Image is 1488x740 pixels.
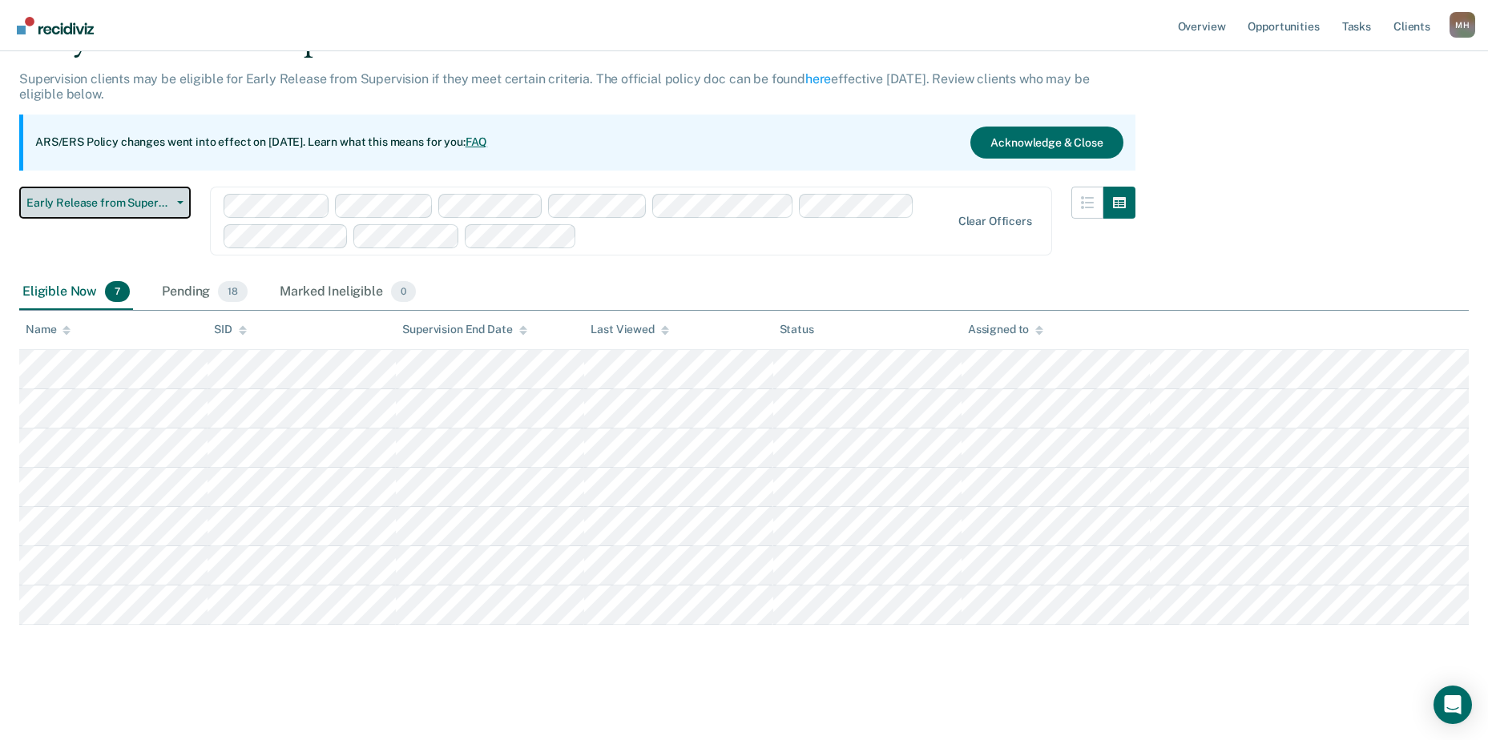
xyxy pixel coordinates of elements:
span: Early Release from Supervision [26,196,171,210]
button: Profile dropdown button [1450,12,1475,38]
div: Clear officers [958,215,1032,228]
div: Name [26,323,71,336]
div: Eligible Now7 [19,275,133,310]
button: Acknowledge & Close [970,127,1123,159]
div: Pending18 [159,275,251,310]
div: Status [780,323,814,336]
div: M H [1450,12,1475,38]
div: Open Intercom Messenger [1434,686,1472,724]
a: here [805,71,831,86]
div: Last Viewed [591,323,668,336]
div: Supervision End Date [402,323,526,336]
img: Recidiviz [17,17,94,34]
span: 7 [105,281,130,302]
p: ARS/ERS Policy changes went into effect on [DATE]. Learn what this means for you: [35,135,487,151]
a: FAQ [466,135,488,148]
div: SID [214,323,247,336]
div: Assigned to [968,323,1043,336]
span: 0 [391,281,416,302]
button: Early Release from Supervision [19,187,191,219]
span: 18 [218,281,248,302]
p: Supervision clients may be eligible for Early Release from Supervision if they meet certain crite... [19,71,1089,102]
div: Marked Ineligible0 [276,275,419,310]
